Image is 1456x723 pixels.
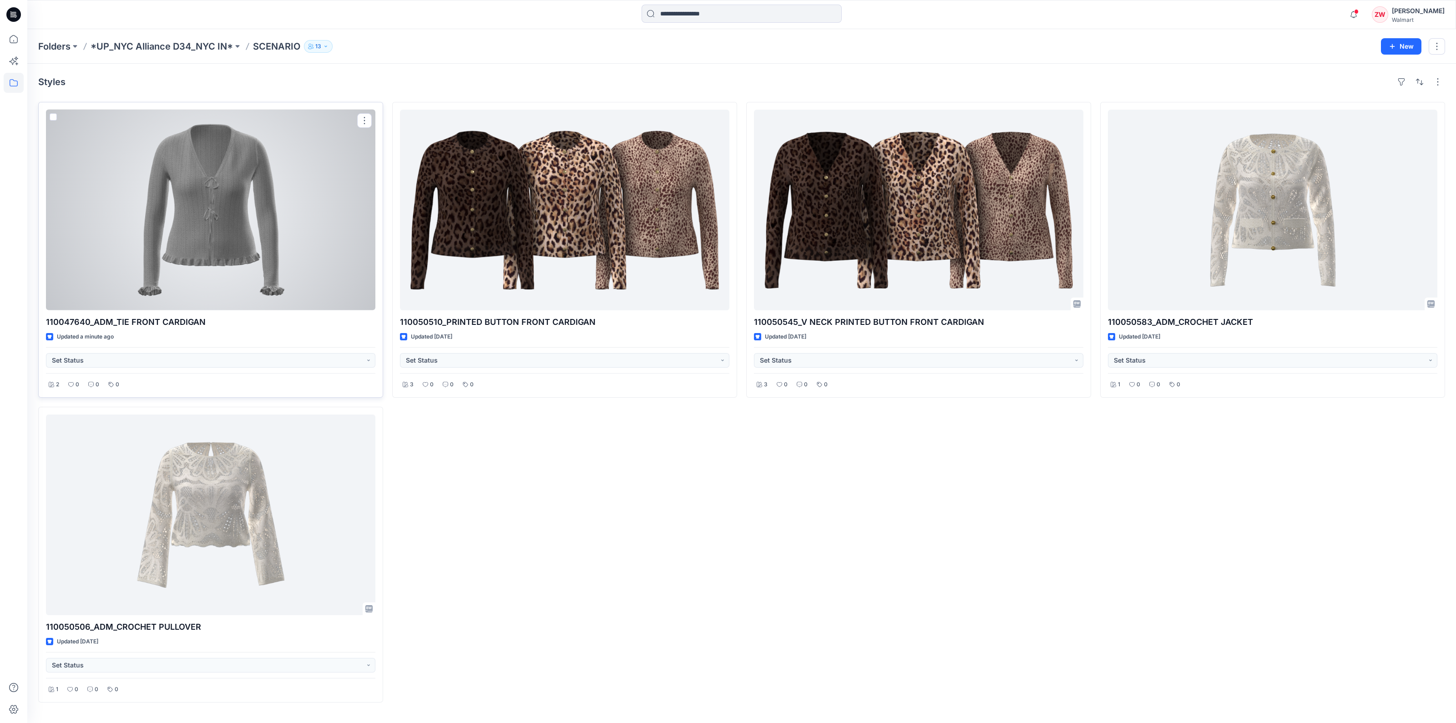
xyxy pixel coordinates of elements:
p: 0 [76,380,79,389]
p: Updated [DATE] [411,332,452,342]
p: Updated [DATE] [1119,332,1160,342]
p: Updated [DATE] [57,637,98,647]
p: 0 [1157,380,1160,389]
a: 110050506_ADM_CROCHET PULLOVER [46,415,375,615]
a: 110050583_ADM_CROCHET JACKET [1108,110,1437,310]
p: Updated [DATE] [765,332,806,342]
p: 0 [1137,380,1140,389]
p: 0 [95,685,98,694]
a: *UP_NYC Alliance D34_NYC IN* [91,40,233,53]
a: 110050545_V NECK PRINTED BUTTON FRONT CARDIGAN [754,110,1083,310]
a: 110050510_PRINTED BUTTON FRONT CARDIGAN [400,110,729,310]
p: 2 [56,380,59,389]
div: ZW [1372,6,1388,23]
p: 0 [430,380,434,389]
p: 0 [1177,380,1180,389]
div: [PERSON_NAME] [1392,5,1445,16]
p: 110050506_ADM_CROCHET PULLOVER [46,621,375,633]
p: 0 [115,685,118,694]
p: 110050583_ADM_CROCHET JACKET [1108,316,1437,329]
p: 0 [450,380,454,389]
a: 110047640_ADM_TIE FRONT CARDIGAN [46,110,375,310]
button: 13 [304,40,333,53]
p: 1 [1118,380,1120,389]
p: 110050545_V NECK PRINTED BUTTON FRONT CARDIGAN [754,316,1083,329]
p: 3 [410,380,414,389]
p: 0 [804,380,808,389]
p: 0 [75,685,78,694]
p: 0 [470,380,474,389]
button: New [1381,38,1421,55]
p: 0 [116,380,119,389]
a: Folders [38,40,71,53]
p: 3 [764,380,768,389]
p: 1 [56,685,58,694]
p: 110047640_ADM_TIE FRONT CARDIGAN [46,316,375,329]
p: 0 [824,380,828,389]
h4: Styles [38,76,66,87]
p: SCENARIO [253,40,300,53]
p: Updated a minute ago [57,332,114,342]
p: 13 [315,41,321,51]
div: Walmart [1392,16,1445,23]
p: 0 [784,380,788,389]
p: 110050510_PRINTED BUTTON FRONT CARDIGAN [400,316,729,329]
p: 0 [96,380,99,389]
